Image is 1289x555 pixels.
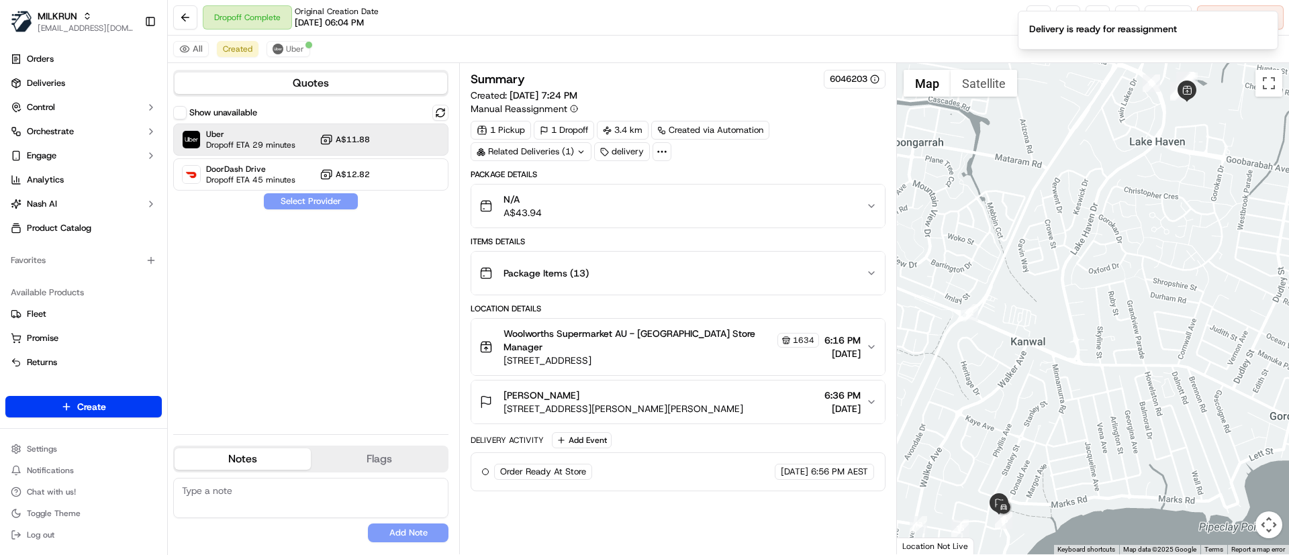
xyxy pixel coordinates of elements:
span: Orders [27,53,54,65]
button: Uber [267,41,310,57]
button: Keyboard shortcuts [1057,545,1115,554]
div: 12 [961,304,978,321]
button: Chat with us! [5,483,162,501]
a: Open this area in Google Maps (opens a new window) [900,537,945,554]
div: 5 [1176,72,1194,89]
img: MILKRUN [11,11,32,32]
h3: Summary [471,73,525,85]
a: Analytics [5,169,162,191]
span: Dropoff ETA 29 minutes [206,140,295,150]
span: Manual Reassignment [471,102,567,115]
div: 8 [1177,72,1194,89]
span: Woolworths Supermarket AU - [GEOGRAPHIC_DATA] Store Manager [504,327,774,354]
span: Created: [471,89,577,102]
a: Orders [5,48,162,70]
button: Toggle Theme [5,504,162,523]
button: Show satellite imagery [951,70,1017,97]
span: Control [27,101,55,113]
button: Orchestrate [5,121,162,142]
span: Fleet [27,308,46,320]
button: A$11.88 [320,133,370,146]
span: Map data ©2025 Google [1123,546,1196,553]
a: Product Catalog [5,217,162,239]
button: [EMAIL_ADDRESS][DOMAIN_NAME] [38,23,134,34]
div: Location Details [471,303,885,314]
button: Map camera controls [1255,511,1282,538]
span: Order Ready At Store [500,466,586,478]
button: Returns [5,352,162,373]
button: Woolworths Supermarket AU - [GEOGRAPHIC_DATA] Store Manager1634[STREET_ADDRESS]6:16 PM[DATE] [471,319,884,375]
div: 16 [995,511,1012,529]
span: Create [77,400,106,413]
button: Engage [5,145,162,166]
span: Chat with us! [27,487,76,497]
button: Settings [5,440,162,458]
span: Returns [27,356,57,368]
span: Settings [27,444,57,454]
span: Uber [286,44,304,54]
div: 13 [910,516,927,534]
button: Notes [175,448,311,470]
div: 1 Pickup [471,121,531,140]
button: [PERSON_NAME][STREET_ADDRESS][PERSON_NAME][PERSON_NAME]6:36 PM[DATE] [471,381,884,423]
button: All [173,41,209,57]
button: MILKRUN [38,9,77,23]
span: [DATE] 7:24 PM [510,89,577,101]
span: [DATE] [824,347,861,360]
div: 1 Dropoff [534,121,594,140]
button: Notifications [5,461,162,480]
button: N/AA$43.94 [471,185,884,228]
span: Nash AI [27,198,57,210]
button: Quotes [175,72,447,94]
button: Toggle fullscreen view [1255,70,1282,97]
a: Fleet [11,308,156,320]
img: DoorDash Drive [183,166,200,183]
span: 6:56 PM AEST [811,466,868,478]
button: Flags [311,448,447,470]
button: Control [5,97,162,118]
span: 6:16 PM [824,334,861,347]
span: [PERSON_NAME] [504,389,579,402]
div: 10 [1170,83,1188,101]
span: [DATE] [781,466,808,478]
div: 9 [1178,72,1196,90]
img: Google [900,537,945,554]
a: Report a map error [1231,546,1285,553]
div: 11 [1143,74,1160,92]
span: [DATE] 06:04 PM [295,17,364,29]
a: Promise [11,332,156,344]
span: [DATE] [824,402,861,415]
span: Package Items ( 13 ) [504,266,589,280]
div: 4 [1170,82,1188,99]
a: Terms (opens in new tab) [1204,546,1223,553]
div: Delivery is ready for reassignment [1029,22,1177,36]
button: Promise [5,327,162,349]
span: Uber [206,129,295,140]
div: Delivery Activity [471,435,544,446]
button: A$12.82 [320,168,370,181]
span: Promise [27,332,58,344]
button: Manual Reassignment [471,102,578,115]
span: Original Creation Date [295,6,379,17]
span: A$12.82 [336,169,370,180]
span: Log out [27,529,54,540]
div: delivery [594,142,650,161]
button: MILKRUNMILKRUN[EMAIL_ADDRESS][DOMAIN_NAME] [5,5,139,38]
label: Show unavailable [189,107,257,119]
a: Returns [11,356,156,368]
button: 6046203 [830,73,879,85]
span: 6:36 PM [824,389,861,402]
a: Created via Automation [651,121,769,140]
button: Nash AI [5,193,162,215]
button: Created [217,41,258,57]
span: Created [223,44,252,54]
div: Favorites [5,250,162,271]
div: Items Details [471,236,885,247]
div: Related Deliveries (1) [471,142,591,161]
button: Package Items (13) [471,252,884,295]
img: Uber [183,131,200,148]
